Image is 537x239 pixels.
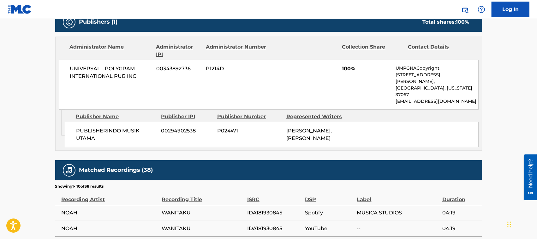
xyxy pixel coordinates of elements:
[505,209,537,239] iframe: Chat Widget
[217,113,282,120] div: Publisher Number
[206,43,267,58] div: Administrator Number
[442,225,479,232] span: 04:19
[456,19,469,25] span: 100 %
[475,3,488,16] div: Help
[70,65,152,80] span: UNIVERSAL - POLYGRAM INTERNATIONAL PUB INC
[507,215,511,234] div: Drag
[357,209,439,217] span: MUSICA STUDIOS
[79,18,118,26] h5: Publishers (1)
[162,209,244,217] span: WANITAKU
[65,18,73,26] img: Publishers
[70,43,152,58] div: Administrator Name
[156,65,201,73] span: 00343892736
[442,209,479,217] span: 04:19
[357,225,439,232] span: --
[162,189,244,203] div: Recording Title
[461,6,469,13] img: search
[62,209,159,217] span: NOAH
[162,225,244,232] span: WANITAKU
[408,43,469,58] div: Contact Details
[305,209,354,217] span: Spotify
[286,113,351,120] div: Represented Writers
[396,98,478,105] p: [EMAIL_ADDRESS][DOMAIN_NAME]
[247,189,302,203] div: ISRC
[423,18,469,26] div: Total shares:
[247,209,302,217] span: IDA181930845
[396,72,478,85] p: [STREET_ADDRESS][PERSON_NAME],
[8,5,32,14] img: MLC Logo
[478,6,485,13] img: help
[519,154,537,200] iframe: Resource Center
[65,166,73,174] img: Matched Recordings
[217,127,282,135] span: P024W1
[492,2,529,17] a: Log In
[357,189,439,203] div: Label
[396,85,478,98] p: [GEOGRAPHIC_DATA], [US_STATE] 37067
[156,43,201,58] div: Administrator IPI
[76,113,156,120] div: Publisher Name
[161,113,212,120] div: Publisher IPI
[305,189,354,203] div: DSP
[396,65,478,72] p: UMPGNACopyright
[342,43,403,58] div: Collection Share
[247,225,302,232] span: IDA181930845
[79,166,153,174] h5: Matched Recordings (38)
[286,128,332,141] span: [PERSON_NAME], [PERSON_NAME]
[305,225,354,232] span: YouTube
[206,65,267,73] span: P1214D
[342,65,391,73] span: 100%
[459,3,471,16] a: Public Search
[62,189,159,203] div: Recording Artist
[76,127,157,142] span: PUBLISHERINDO MUSIK UTAMA
[161,127,212,135] span: 00294902538
[62,225,159,232] span: NOAH
[55,184,104,189] p: Showing 1 - 10 of 38 results
[442,189,479,203] div: Duration
[7,4,15,33] div: Need help?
